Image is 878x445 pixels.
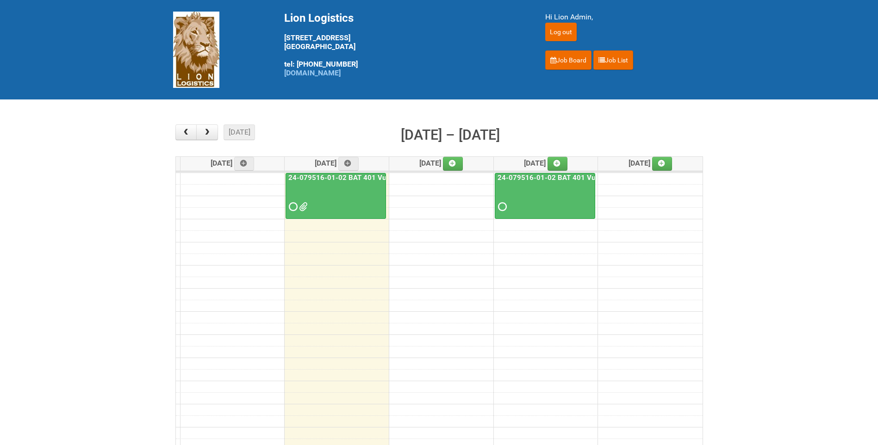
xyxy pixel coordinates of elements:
h2: [DATE] – [DATE] [401,124,500,146]
a: Job List [593,50,633,70]
div: Hi Lion Admin, [545,12,705,23]
span: Requested [498,204,504,210]
a: Add an event [234,157,255,171]
a: [DOMAIN_NAME] [284,68,341,77]
a: Add an event [548,157,568,171]
a: Add an event [652,157,673,171]
a: Job Board [545,50,592,70]
span: Requested [289,204,295,210]
button: [DATE] [224,124,255,140]
a: 24-079516-01-02 BAT 401 Vuse Box RCT [286,173,386,219]
span: [DATE] [315,159,359,167]
div: [STREET_ADDRESS] [GEOGRAPHIC_DATA] tel: [PHONE_NUMBER] [284,12,522,77]
a: 24-079516-01-02 BAT 401 Vuse Box RCT [495,173,595,219]
input: Log out [545,23,577,41]
a: Add an event [443,157,463,171]
span: [DATE] [211,159,255,167]
span: GROUP 1000.jpg 24-079516-01 BAT 401 Vuse Box RCT - Address File - 4th Batch 9.30.xlsx RAIBAT Vuse... [299,204,305,210]
a: Add an event [338,157,359,171]
span: [DATE] [524,159,568,167]
span: Lion Logistics [284,12,354,25]
img: Lion Logistics [173,12,219,88]
a: Lion Logistics [173,45,219,54]
span: [DATE] [629,159,673,167]
a: 24-079516-01-02 BAT 401 Vuse Box RCT [496,173,634,182]
a: 24-079516-01-02 BAT 401 Vuse Box RCT [286,173,424,182]
span: [DATE] [419,159,463,167]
